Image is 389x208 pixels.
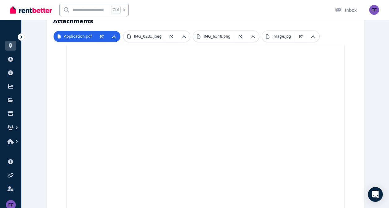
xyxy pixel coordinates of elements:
[123,7,125,12] span: k
[96,31,108,42] a: Open in new Tab
[262,31,295,42] a: image.jpg
[10,5,52,15] img: RentBetter
[368,187,383,202] div: Open Intercom Messenger
[369,5,379,15] img: Fitch Superannuation Fund
[247,31,259,42] a: Download Attachment
[335,7,357,13] div: Inbox
[134,34,162,39] p: IMG_0233.jpeg
[204,34,230,39] p: IMG_6348.png
[165,31,178,42] a: Open in new Tab
[123,31,166,42] a: IMG_0233.jpeg
[54,31,96,42] a: Application.pdf
[193,31,234,42] a: IMG_6348.png
[108,31,120,42] a: Download Attachment
[64,34,92,39] p: Application.pdf
[178,31,190,42] a: Download Attachment
[295,31,307,42] a: Open in new Tab
[273,34,291,39] p: image.jpg
[307,31,319,42] a: Download Attachment
[111,6,121,14] span: Ctrl
[234,31,247,42] a: Open in new Tab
